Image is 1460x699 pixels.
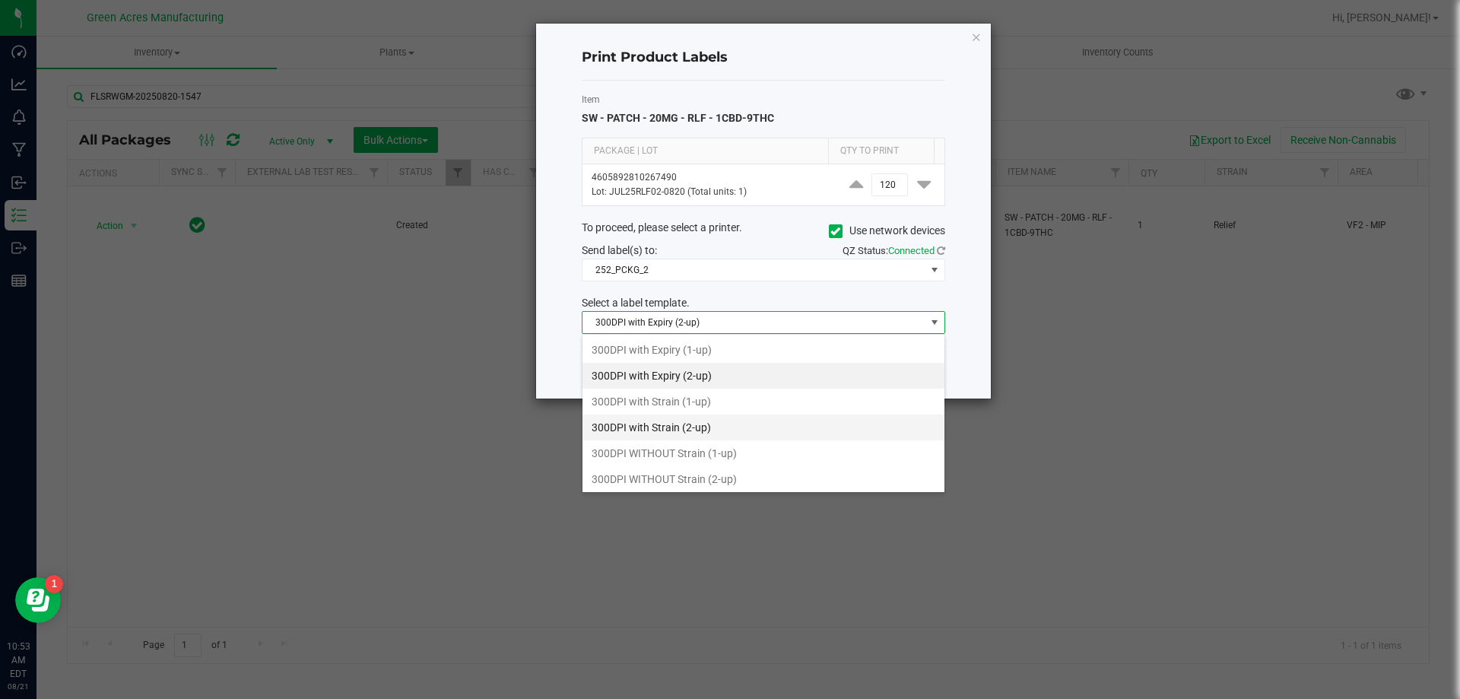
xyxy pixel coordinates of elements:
[828,138,934,164] th: Qty to Print
[843,245,945,256] span: QZ Status:
[582,389,944,415] li: 300DPI with Strain (1-up)
[582,337,944,363] li: 300DPI with Expiry (1-up)
[582,440,944,466] li: 300DPI WITHOUT Strain (1-up)
[582,48,945,68] h4: Print Product Labels
[888,245,935,256] span: Connected
[582,138,828,164] th: Package | Lot
[582,363,944,389] li: 300DPI with Expiry (2-up)
[15,577,61,623] iframe: Resource center
[582,466,944,492] li: 300DPI WITHOUT Strain (2-up)
[592,185,827,199] p: Lot: JUL25RLF02-0820 (Total units: 1)
[582,93,945,106] label: Item
[582,112,774,124] span: SW - PATCH - 20MG - RLF - 1CBD-9THC
[570,295,957,311] div: Select a label template.
[582,415,944,440] li: 300DPI with Strain (2-up)
[582,259,925,281] span: 252_PCKG_2
[582,244,657,256] span: Send label(s) to:
[570,220,957,243] div: To proceed, please select a printer.
[592,170,827,185] p: 4605892810267490
[829,223,945,239] label: Use network devices
[45,575,63,593] iframe: Resource center unread badge
[582,312,925,333] span: 300DPI with Expiry (2-up)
